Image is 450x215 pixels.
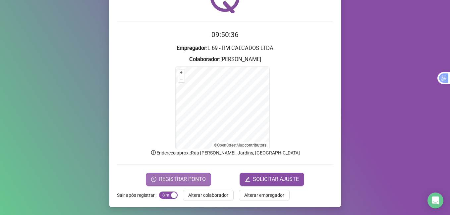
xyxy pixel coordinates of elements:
[178,69,185,76] button: +
[427,193,443,208] div: Open Intercom Messenger
[151,177,156,182] span: clock-circle
[146,173,211,186] button: REGISTRAR PONTO
[189,56,219,63] strong: Colaborador
[178,76,185,82] button: –
[188,192,228,199] span: Alterar colaborador
[177,45,206,51] strong: Empregador
[239,190,290,200] button: Alterar empregador
[183,190,234,200] button: Alterar colaborador
[117,149,333,156] p: Endereço aprox. : Rua [PERSON_NAME], Jardins, [GEOGRAPHIC_DATA]
[117,190,159,200] label: Sair após registrar
[245,177,250,182] span: edit
[214,143,267,148] li: © contributors.
[211,31,239,39] time: 09:50:36
[240,173,304,186] button: editSOLICITAR AJUSTE
[117,55,333,64] h3: : [PERSON_NAME]
[159,175,206,183] span: REGISTRAR PONTO
[253,175,299,183] span: SOLICITAR AJUSTE
[117,44,333,53] h3: : L 69 - RM CALCADOS LTDA
[150,150,156,155] span: info-circle
[217,143,245,148] a: OpenStreetMap
[244,192,284,199] span: Alterar empregador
